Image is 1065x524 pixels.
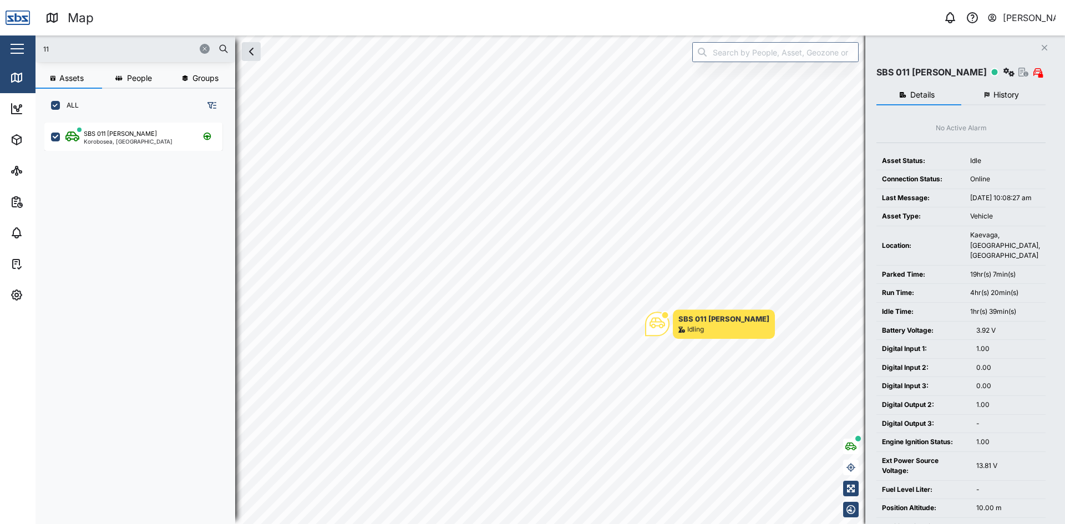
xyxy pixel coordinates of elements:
[976,363,1040,373] div: 0.00
[29,165,55,177] div: Sites
[882,400,965,410] div: Digital Output 2:
[35,35,1065,524] canvas: Map
[910,91,935,99] span: Details
[882,503,965,513] div: Position Altitude:
[68,8,94,28] div: Map
[882,363,965,373] div: Digital Input 2:
[876,65,987,79] div: SBS 011 [PERSON_NAME]
[882,437,965,447] div: Engine Ignition Status:
[976,344,1040,354] div: 1.00
[882,211,959,222] div: Asset Type:
[29,196,67,208] div: Reports
[29,72,54,84] div: Map
[29,227,63,239] div: Alarms
[882,241,959,251] div: Location:
[882,344,965,354] div: Digital Input 1:
[976,419,1040,429] div: -
[970,269,1040,280] div: 19hr(s) 7min(s)
[976,325,1040,336] div: 3.92 V
[976,437,1040,447] div: 1.00
[645,309,775,339] div: Map marker
[882,156,959,166] div: Asset Status:
[59,74,84,82] span: Assets
[970,174,1040,185] div: Online
[882,485,965,495] div: Fuel Level Liter:
[970,307,1040,317] div: 1hr(s) 39min(s)
[976,503,1040,513] div: 10.00 m
[970,288,1040,298] div: 4hr(s) 20min(s)
[993,91,1019,99] span: History
[678,313,769,324] div: SBS 011 [PERSON_NAME]
[692,42,859,62] input: Search by People, Asset, Geozone or Place
[882,456,965,476] div: Ext Power Source Voltage:
[882,269,959,280] div: Parked Time:
[882,381,965,391] div: Digital Input 3:
[29,134,63,146] div: Assets
[84,139,173,144] div: Korobosea, [GEOGRAPHIC_DATA]
[1003,11,1056,25] div: [PERSON_NAME]
[29,103,79,115] div: Dashboard
[192,74,219,82] span: Groups
[976,461,1040,471] div: 13.81 V
[60,101,79,110] label: ALL
[976,400,1040,410] div: 1.00
[29,289,68,301] div: Settings
[882,193,959,204] div: Last Message:
[44,119,235,515] div: grid
[976,485,1040,495] div: -
[84,129,157,139] div: SBS 011 [PERSON_NAME]
[29,258,59,270] div: Tasks
[42,40,229,57] input: Search assets or drivers
[127,74,152,82] span: People
[970,211,1040,222] div: Vehicle
[936,123,987,134] div: No Active Alarm
[6,6,30,30] img: Main Logo
[976,381,1040,391] div: 0.00
[987,10,1056,26] button: [PERSON_NAME]
[687,324,704,335] div: Idling
[882,288,959,298] div: Run Time:
[882,325,965,336] div: Battery Voltage:
[970,230,1040,261] div: Kaevaga, [GEOGRAPHIC_DATA], [GEOGRAPHIC_DATA]
[882,307,959,317] div: Idle Time:
[970,193,1040,204] div: [DATE] 10:08:27 am
[882,174,959,185] div: Connection Status:
[970,156,1040,166] div: Idle
[882,419,965,429] div: Digital Output 3:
